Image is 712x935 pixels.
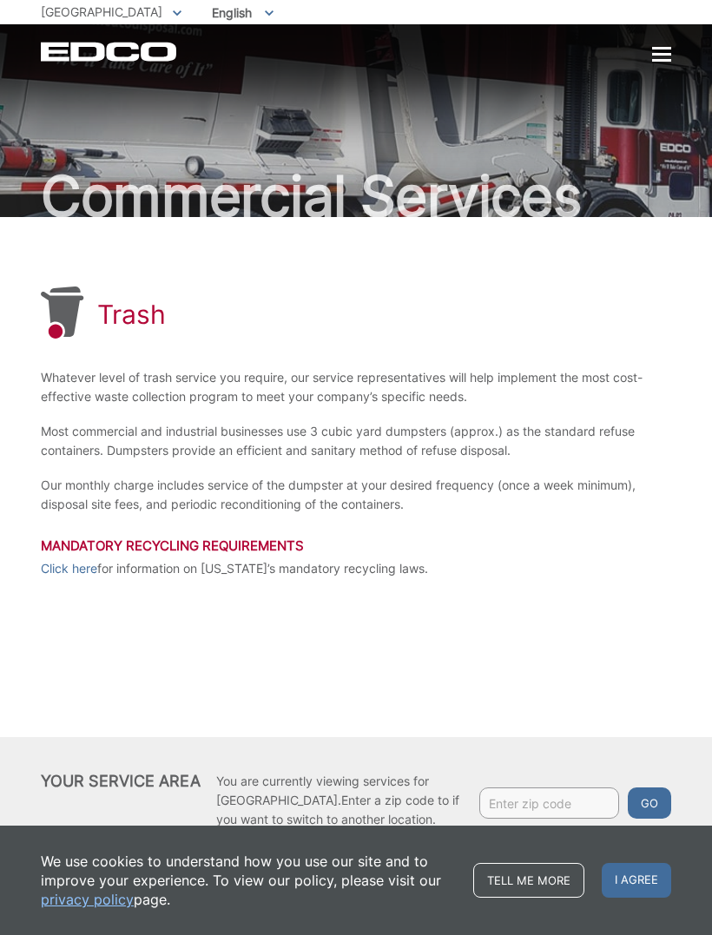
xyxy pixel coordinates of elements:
a: privacy policy [41,890,134,909]
button: Go [628,787,671,819]
h2: Your Service Area [41,772,201,829]
input: Enter zip code [479,787,619,819]
p: We use cookies to understand how you use our site and to improve your experience. To view our pol... [41,852,456,909]
h2: Commercial Services [41,168,671,224]
p: for information on [US_STATE]’s mandatory recycling laws. [41,559,671,578]
h3: Mandatory Recycling Requirements [41,538,671,554]
a: Tell me more [473,863,584,898]
span: [GEOGRAPHIC_DATA] [41,4,162,19]
a: Click here [41,559,97,578]
p: Our monthly charge includes service of the dumpster at your desired frequency (once a week minimu... [41,476,671,514]
p: You are currently viewing services for [GEOGRAPHIC_DATA]. Enter a zip code to if you want to swit... [216,772,464,829]
span: I agree [602,863,671,898]
h1: Trash [97,299,166,330]
p: Whatever level of trash service you require, our service representatives will help implement the ... [41,368,671,406]
a: EDCD logo. Return to the homepage. [41,42,179,62]
p: Most commercial and industrial businesses use 3 cubic yard dumpsters (approx.) as the standard re... [41,422,671,460]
